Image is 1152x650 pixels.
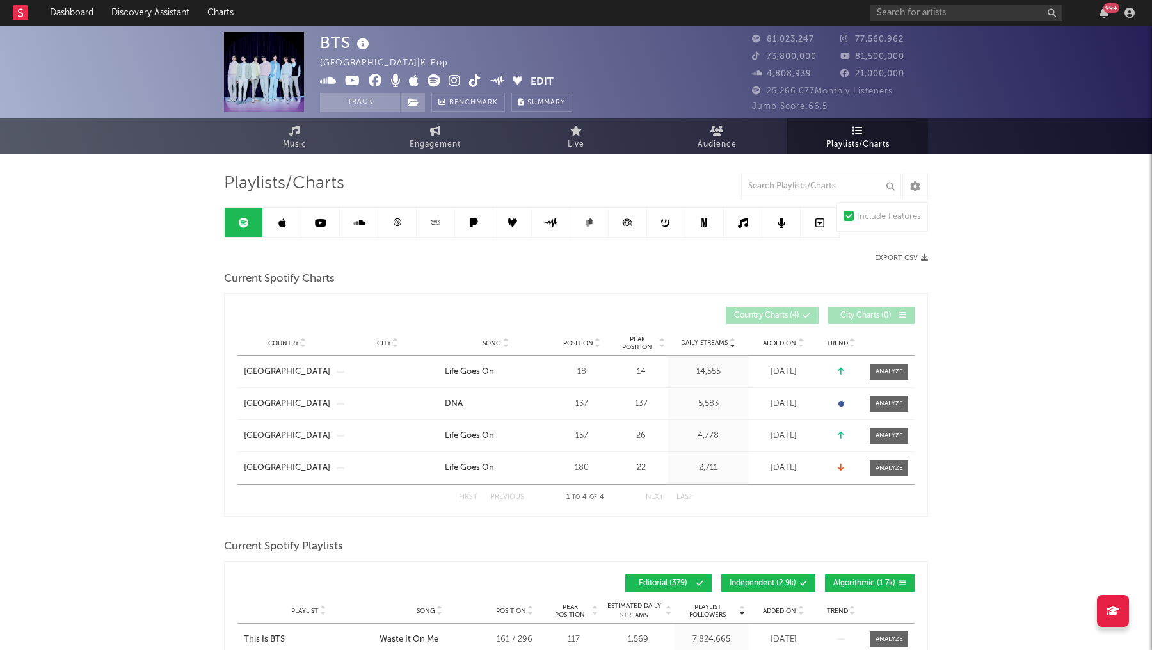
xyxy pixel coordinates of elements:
span: Song [483,339,501,347]
div: 2,711 [671,462,745,475]
span: Peak Position [617,336,657,351]
input: Search for artists [870,5,1062,21]
button: Algorithmic(1.7k) [825,574,915,592]
span: Summary [527,99,565,106]
span: to [572,494,580,500]
span: Position [496,607,526,615]
a: Life Goes On [445,366,547,378]
div: 18 [553,366,611,378]
div: 1,569 [604,633,671,646]
div: 137 [553,398,611,410]
div: DNA [445,398,463,410]
a: Music [224,118,365,154]
div: Life Goes On [445,462,494,475]
span: Trend [827,339,848,347]
button: Export CSV [875,254,928,262]
span: Added On [763,607,796,615]
button: Country Charts(4) [726,307,819,324]
span: Playlists/Charts [224,176,344,191]
span: Engagement [410,137,461,152]
span: Added On [763,339,796,347]
div: 99 + [1103,3,1119,13]
button: Previous [490,494,524,501]
a: [GEOGRAPHIC_DATA] [244,398,330,410]
div: 137 [617,398,665,410]
a: Live [506,118,646,154]
span: 4,808,939 [752,70,812,78]
span: 25,266,077 Monthly Listeners [752,87,893,95]
div: [DATE] [751,633,815,646]
div: [DATE] [751,462,815,475]
button: Independent(2.9k) [721,574,815,592]
span: Audience [698,137,737,152]
span: Playlists/Charts [826,137,890,152]
span: Live [568,137,584,152]
a: This Is BTS [244,633,373,646]
div: Life Goes On [445,366,494,378]
div: 14 [617,366,665,378]
a: Playlists/Charts [787,118,928,154]
span: Daily Streams [681,338,728,348]
div: 161 / 296 [486,633,543,646]
span: Country [268,339,299,347]
a: [GEOGRAPHIC_DATA] [244,462,330,475]
span: 77,560,962 [840,35,904,44]
a: Life Goes On [445,462,547,475]
span: 73,800,000 [752,53,817,61]
div: 26 [617,430,665,443]
span: Estimated Daily Streams [604,601,664,621]
div: 157 [553,430,611,443]
span: Algorithmic ( 1.7k ) [833,580,895,587]
span: Country Charts ( 4 ) [734,312,799,320]
input: Search Playlists/Charts [741,174,901,199]
div: 5,583 [671,398,745,410]
div: 14,555 [671,366,745,378]
div: [DATE] [751,366,815,378]
div: BTS [320,32,372,53]
button: Edit [531,74,554,90]
div: 117 [550,633,598,646]
button: Summary [511,93,572,112]
span: of [589,494,597,500]
span: Trend [827,607,848,615]
div: Life Goes On [445,430,494,443]
div: This Is BTS [244,633,285,646]
a: Life Goes On [445,430,547,443]
div: 22 [617,462,665,475]
span: 21,000,000 [840,70,904,78]
span: Editorial ( 379 ) [634,580,692,587]
span: Song [417,607,435,615]
span: 81,023,247 [752,35,814,44]
span: Position [563,339,593,347]
span: Music [283,137,307,152]
div: 1 4 4 [550,490,620,505]
span: Peak Position [550,603,590,619]
div: [GEOGRAPHIC_DATA] | K-Pop [320,56,463,71]
span: City [377,339,391,347]
div: 180 [553,462,611,475]
a: [GEOGRAPHIC_DATA] [244,366,330,378]
div: 4,778 [671,430,745,443]
span: 81,500,000 [840,53,904,61]
button: 99+ [1100,8,1108,18]
span: Playlist [291,607,318,615]
span: Current Spotify Charts [224,272,335,287]
div: Include Features [857,209,921,225]
button: Last [676,494,693,501]
div: 7,824,665 [678,633,745,646]
span: Current Spotify Playlists [224,539,343,555]
a: Benchmark [431,93,505,112]
a: [GEOGRAPHIC_DATA] [244,430,330,443]
button: Track [320,93,400,112]
span: City Charts ( 0 ) [836,312,895,320]
a: Engagement [365,118,506,154]
a: Audience [646,118,787,154]
button: First [459,494,477,501]
button: Next [646,494,664,501]
span: Playlist Followers [678,603,737,619]
div: [DATE] [751,398,815,410]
